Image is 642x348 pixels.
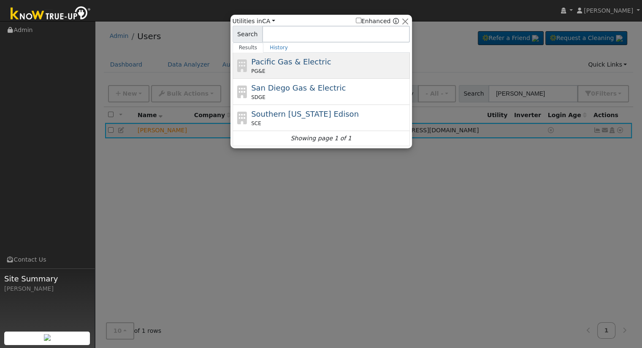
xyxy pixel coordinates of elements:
[4,284,90,293] div: [PERSON_NAME]
[251,57,331,66] span: Pacific Gas & Electric
[290,134,351,143] i: Showing page 1 of 1
[6,5,95,24] img: Know True-Up
[233,17,275,26] span: Utilities in
[233,43,264,53] a: Results
[251,94,265,101] span: SDGE
[44,334,51,341] img: retrieve
[356,18,361,23] input: Enhanced
[393,18,398,24] a: Enhanced Providers
[251,83,346,92] span: San Diego Gas & Electric
[4,273,90,284] span: Site Summary
[356,17,399,26] span: Show enhanced providers
[262,18,275,24] a: CA
[233,26,263,43] span: Search
[584,7,633,14] span: [PERSON_NAME]
[356,17,391,26] label: Enhanced
[251,120,261,127] span: SCE
[251,67,265,75] span: PG&E
[251,110,359,118] span: Southern [US_STATE] Edison
[263,43,294,53] a: History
